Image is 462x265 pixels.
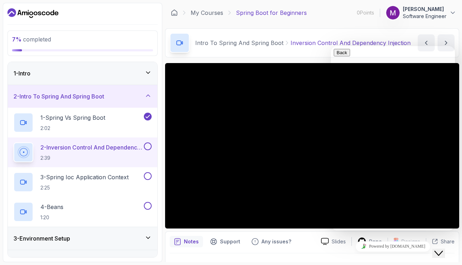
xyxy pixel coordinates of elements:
iframe: chat widget [331,238,455,254]
button: 2-Intro To Spring And Spring Boot [8,85,157,108]
p: 3 - Spring Ioc Application Context [40,173,129,181]
h3: 1 - Intro [13,69,30,78]
a: Dashboard [171,9,178,16]
button: 4-Beans1:20 [13,202,152,222]
p: 2 - Inversion Control And Dependency Injection [40,143,142,152]
p: Notes [184,238,199,245]
h3: 2 - Intro To Spring And Spring Boot [13,92,104,101]
p: Inversion Control And Dependency Injection [291,39,411,47]
span: 7 % [12,36,22,43]
p: Software Engineer [403,13,446,20]
iframe: 2 - Inversion Control and Dependency Injection [165,63,459,229]
button: previous content [418,34,435,51]
button: 1-Spring Vs Spring Boot2:02 [13,113,152,132]
p: 2:02 [40,125,105,132]
p: Repo [369,238,382,245]
button: 1-Intro [8,62,157,85]
a: Dashboard [7,7,58,19]
p: 1:20 [40,214,63,221]
a: Repo [352,237,388,246]
button: 3-Environment Setup [8,227,157,250]
button: Share [426,238,455,245]
a: My Courses [191,9,223,17]
p: 2:39 [40,154,142,162]
button: Support button [206,236,244,247]
span: completed [12,36,51,43]
p: Support [220,238,240,245]
p: Any issues? [261,238,291,245]
p: 1 - Spring Vs Spring Boot [40,113,105,122]
button: 3-Spring Ioc Application Context2:25 [13,172,152,192]
p: Spring Boot for Beginners [236,9,307,17]
iframe: chat widget [432,237,455,258]
iframe: chat widget [331,46,455,230]
a: Slides [315,238,351,245]
button: 2-Inversion Control And Dependency Injection2:39 [13,142,152,162]
p: [PERSON_NAME] [403,6,446,13]
p: Designs [401,238,420,245]
p: Slides [332,238,346,245]
button: notes button [170,236,203,247]
button: user profile image[PERSON_NAME]Software Engineer [386,6,456,20]
p: 0 Points [357,9,374,16]
img: user profile image [386,6,400,19]
button: Feedback button [247,236,295,247]
h3: 3 - Environment Setup [13,234,70,243]
p: Intro To Spring And Spring Boot [195,39,283,47]
p: 2:25 [40,184,129,191]
p: 4 - Beans [40,203,63,211]
button: next content [438,34,455,51]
